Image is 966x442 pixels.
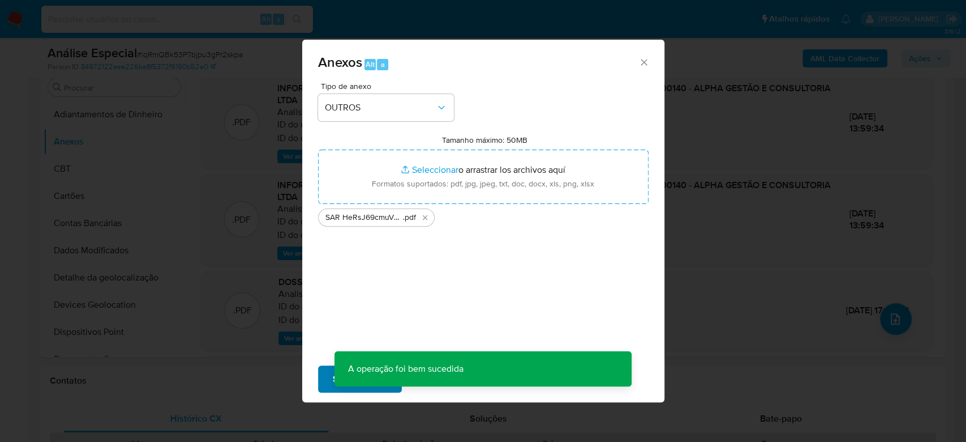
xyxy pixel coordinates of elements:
[421,367,458,392] span: Cancelar
[403,212,416,223] span: .pdf
[318,204,649,227] ul: Archivos seleccionados
[418,211,432,224] button: Eliminar SAR HeRsJ69cmuVDeJcrP6hulD2j - CNPJ 57513324000140 - ALPHA GESTÃO E CONSULTORIA LTDA.pdf
[325,212,403,223] span: SAR HeRsJ69cmuVDeJcrP6hulD2j - CNPJ 57513324000140 - ALPHA GESTÃO E CONSULTORIA LTDA
[333,367,387,392] span: Subir arquivo
[321,82,457,90] span: Tipo de anexo
[334,351,477,386] p: A operação foi bem sucedida
[318,52,362,72] span: Anexos
[325,102,436,113] span: OUTROS
[318,94,454,121] button: OUTROS
[318,365,402,393] button: Subir arquivo
[366,59,375,70] span: Alt
[442,135,527,145] label: Tamanho máximo: 50MB
[381,59,385,70] span: a
[638,57,649,67] button: Cerrar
